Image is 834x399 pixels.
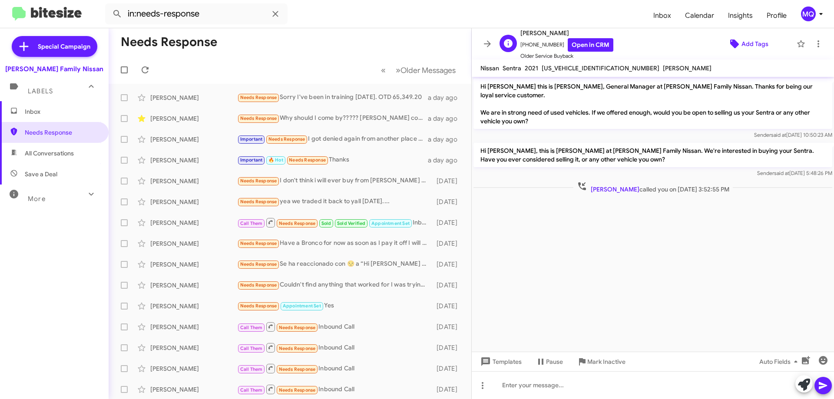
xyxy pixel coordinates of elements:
[237,155,428,165] div: Thanks
[25,170,57,178] span: Save a Deal
[400,66,456,75] span: Older Messages
[150,385,237,394] div: [PERSON_NAME]
[237,301,432,311] div: Yes
[376,61,391,79] button: Previous
[794,7,824,21] button: MQ
[237,384,432,395] div: Inbound Call
[503,64,521,72] span: Sentra
[150,364,237,373] div: [PERSON_NAME]
[268,136,305,142] span: Needs Response
[760,3,794,28] a: Profile
[150,93,237,102] div: [PERSON_NAME]
[150,323,237,331] div: [PERSON_NAME]
[391,61,461,79] button: Next
[432,364,464,373] div: [DATE]
[279,221,316,226] span: Needs Response
[473,79,832,129] p: Hi [PERSON_NAME] this is [PERSON_NAME], General Manager at [PERSON_NAME] Family Nissan. Thanks fo...
[754,132,832,138] span: Sender [DATE] 10:50:23 AM
[771,132,786,138] span: said at
[371,221,410,226] span: Appointment Set
[150,177,237,185] div: [PERSON_NAME]
[237,134,428,144] div: I got denied again from another place because I have to many charge offs
[240,303,277,309] span: Needs Response
[432,281,464,290] div: [DATE]
[150,114,237,123] div: [PERSON_NAME]
[240,157,263,163] span: Important
[573,181,733,194] span: called you on [DATE] 3:52:55 PM
[237,92,428,102] div: Sorry I've been in training [DATE]. OTD 65,349.20
[279,346,316,351] span: Needs Response
[25,107,99,116] span: Inbox
[12,36,97,57] a: Special Campaign
[5,65,103,73] div: [PERSON_NAME] Family Nissan
[703,36,792,52] button: Add Tags
[525,64,538,72] span: 2021
[752,354,808,369] button: Auto Fields
[381,65,386,76] span: «
[774,170,789,176] span: said at
[432,260,464,269] div: [DATE]
[289,157,326,163] span: Needs Response
[237,321,432,332] div: Inbound Call
[105,3,288,24] input: Search
[150,156,237,165] div: [PERSON_NAME]
[279,387,316,393] span: Needs Response
[240,115,277,121] span: Needs Response
[150,343,237,352] div: [PERSON_NAME]
[432,177,464,185] div: [DATE]
[432,323,464,331] div: [DATE]
[432,239,464,248] div: [DATE]
[520,38,613,52] span: [PHONE_NUMBER]
[757,170,832,176] span: Sender [DATE] 5:48:26 PM
[240,261,277,267] span: Needs Response
[240,199,277,204] span: Needs Response
[546,354,563,369] span: Pause
[279,325,316,330] span: Needs Response
[432,218,464,227] div: [DATE]
[237,363,432,374] div: Inbound Call
[479,354,522,369] span: Templates
[570,354,632,369] button: Mark Inactive
[240,325,263,330] span: Call Them
[432,198,464,206] div: [DATE]
[237,342,432,353] div: Inbound Call
[25,128,99,137] span: Needs Response
[237,176,432,186] div: I don't think i will ever buy from [PERSON_NAME] Family Nissan again. I just had a general bad ex...
[321,221,331,226] span: Sold
[428,114,464,123] div: a day ago
[473,143,832,167] p: Hi [PERSON_NAME], this is [PERSON_NAME] at [PERSON_NAME] Family Nissan. We're interested in buyin...
[240,282,277,288] span: Needs Response
[432,343,464,352] div: [DATE]
[268,157,283,163] span: 🔥 Hot
[587,354,625,369] span: Mark Inactive
[240,221,263,226] span: Call Them
[28,87,53,95] span: Labels
[237,113,428,123] div: Why should I come by????? [PERSON_NAME] couldn't sale me a car when I did come in there!!!!
[121,35,217,49] h1: Needs Response
[432,385,464,394] div: [DATE]
[520,52,613,60] span: Older Service Buyback
[150,281,237,290] div: [PERSON_NAME]
[529,354,570,369] button: Pause
[150,135,237,144] div: [PERSON_NAME]
[376,61,461,79] nav: Page navigation example
[542,64,659,72] span: [US_VEHICLE_IDENTIFICATION_NUMBER]
[678,3,721,28] a: Calendar
[396,65,400,76] span: »
[741,36,768,52] span: Add Tags
[472,354,529,369] button: Templates
[240,346,263,351] span: Call Them
[801,7,816,21] div: MQ
[150,302,237,310] div: [PERSON_NAME]
[237,259,432,269] div: Se ha reaccionado con 😒 a “Hi [PERSON_NAME] this is [PERSON_NAME], General Manager at [PERSON_NAM...
[240,387,263,393] span: Call Them
[150,198,237,206] div: [PERSON_NAME]
[646,3,678,28] a: Inbox
[150,260,237,269] div: [PERSON_NAME]
[240,95,277,100] span: Needs Response
[237,217,432,228] div: Inbound Call
[237,280,432,290] div: Couldn't find anything that worked for I was trying to get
